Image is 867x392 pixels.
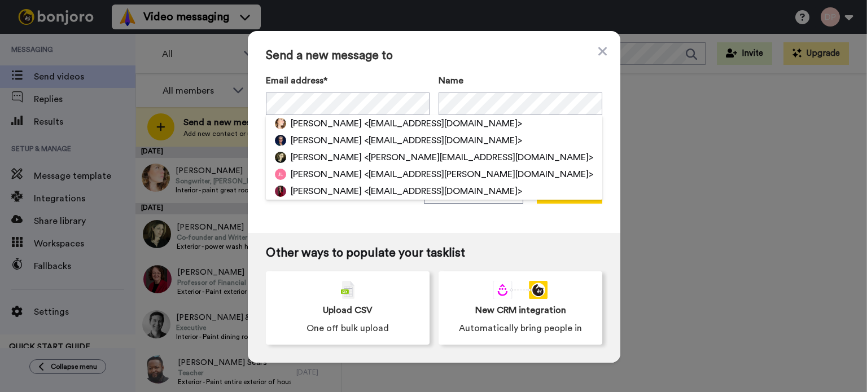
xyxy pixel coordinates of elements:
span: Automatically bring people in [459,321,582,335]
img: bd8add4a-640f-4b6c-a465-68dd4247570c.jpg [275,118,286,129]
span: Name [439,74,463,87]
span: Upload CSV [323,303,373,317]
div: animation [493,281,548,299]
span: Other ways to populate your tasklist [266,246,602,260]
span: <[EMAIL_ADDRESS][PERSON_NAME][DOMAIN_NAME]> [364,168,593,181]
span: [PERSON_NAME] [291,151,362,164]
span: New CRM integration [475,303,566,317]
span: <[EMAIL_ADDRESS][DOMAIN_NAME]> [364,184,522,198]
img: afa9efe9-e52c-427b-9b5e-6c002e03ed71.jpg [275,186,286,197]
span: [PERSON_NAME] [291,117,362,130]
span: <[EMAIL_ADDRESS][DOMAIN_NAME]> [364,117,522,130]
img: jl.png [275,169,286,180]
span: One off bulk upload [306,321,389,335]
label: Email address* [266,74,430,87]
span: [PERSON_NAME] [291,184,362,198]
img: csv-grey.png [341,281,354,299]
span: Send a new message to [266,49,602,63]
img: 3b1d6ec9-fbce-44ee-83ce-3456457db0c1.jpg [275,135,286,146]
span: [PERSON_NAME] [291,168,362,181]
img: 68be30b8-aa7b-480e-880b-bac0d8c74cfb.jpg [275,152,286,163]
span: [PERSON_NAME] [291,134,362,147]
span: <[EMAIL_ADDRESS][DOMAIN_NAME]> [364,134,522,147]
span: <[PERSON_NAME][EMAIL_ADDRESS][DOMAIN_NAME]> [364,151,593,164]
